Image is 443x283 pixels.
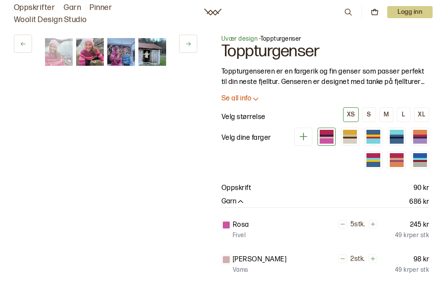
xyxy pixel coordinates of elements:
a: Woolit [204,9,221,16]
p: 245 kr [410,220,429,230]
div: Variant 4 [388,128,406,146]
a: Garn [64,2,81,14]
p: 90 kr [414,183,429,193]
p: 49 kr per stk [395,231,429,240]
div: M [384,111,389,119]
div: Variant 7 (utsolgt) [388,151,406,169]
p: 49 kr per stk [395,266,429,274]
p: Vams [233,266,248,274]
div: XS [347,111,355,119]
a: Woolit Design Studio [14,14,87,26]
p: Toppturgenseren er en fargerik og fin genser som passer perfekt til din neste fjelltur. Genseren ... [221,67,429,87]
button: M [379,107,393,122]
p: Fivel [233,231,246,240]
p: 5 stk. [350,220,365,229]
p: - Toppturgenser [221,35,429,43]
p: 686 kr [409,197,429,207]
p: Velg dine farger [221,133,271,143]
button: S [362,107,376,122]
p: Oppskrift [221,183,251,193]
div: Variant 2 (utsolgt) [341,128,359,146]
div: Variant 5 [411,128,429,146]
button: User dropdown [387,6,433,18]
p: Se all info [221,94,251,103]
p: Rosa [233,220,249,230]
button: Garn [221,197,245,206]
p: 2 stk. [350,255,365,264]
div: XL [418,111,425,119]
div: Variant 3 [364,128,382,146]
a: Uvær design [221,35,257,42]
button: Se all info [221,94,429,103]
h1: Toppturgenser [221,43,429,60]
button: XS [343,107,359,122]
div: Variant 1 [318,128,336,146]
div: Variant 8 [411,151,429,169]
p: Velg størrelse [221,112,266,122]
p: Logg inn [387,6,433,18]
button: L [397,107,411,122]
p: [PERSON_NAME] [233,254,286,265]
div: S [367,111,371,119]
div: L [402,111,405,119]
div: Variant 6 [364,151,382,169]
a: Pinner [90,2,112,14]
button: XL [414,107,429,122]
a: Oppskrifter [14,2,55,14]
p: 98 kr [414,254,429,265]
